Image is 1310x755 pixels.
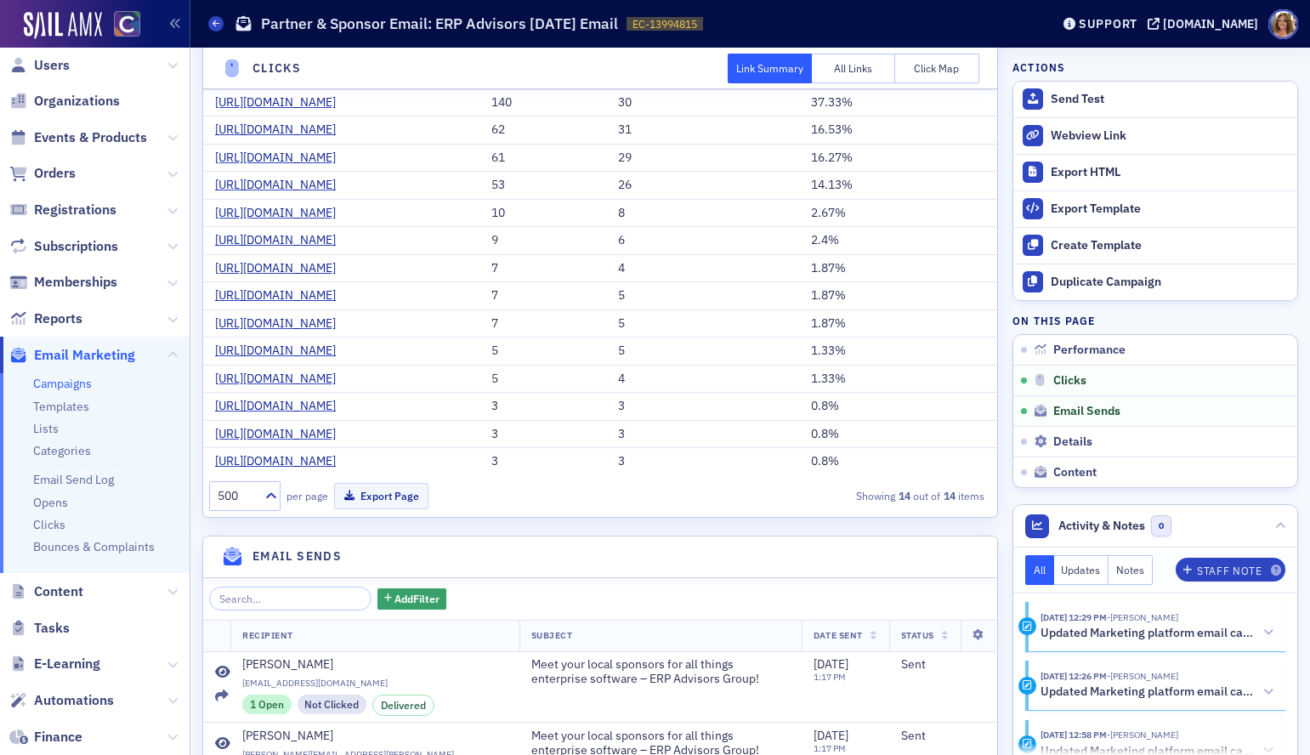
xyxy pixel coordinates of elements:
img: SailAMX [114,11,140,37]
span: Finance [34,728,82,746]
span: Lauren Standiford [1107,611,1178,623]
button: Updated Marketing platform email campaign: Partner & Sponsor Email: ERP Advisors [DATE] Email [1041,684,1273,701]
div: 5 [491,343,594,359]
time: 1:17 PM [814,742,846,754]
div: [DOMAIN_NAME] [1163,16,1258,31]
span: Lauren Standiford [1107,670,1178,682]
span: EC-13994815 [632,17,697,31]
time: 1:17 PM [814,671,846,683]
a: Automations [9,691,114,710]
a: Campaigns [33,376,92,391]
div: 0.8% [811,427,984,442]
a: [URL][DOMAIN_NAME] [215,316,349,332]
a: E-Learning [9,655,100,673]
span: Events & Products [34,128,147,147]
div: 5 [491,372,594,387]
button: Link Summary [728,54,812,83]
div: 1 Open [242,695,292,713]
a: Content [9,582,83,601]
button: Updates [1054,555,1109,585]
a: Subscriptions [9,237,118,256]
span: [DATE] [814,656,848,672]
button: Duplicate Campaign [1013,264,1297,300]
div: Activity [1018,735,1036,753]
a: [URL][DOMAIN_NAME] [215,150,349,166]
div: Staff Note [1197,566,1262,576]
div: 8 [618,206,787,221]
span: Recipient [242,629,293,641]
a: [URL][DOMAIN_NAME] [215,288,349,304]
a: View Homepage [102,11,140,40]
div: Create Template [1051,238,1289,253]
a: Bounces & Complaints [33,539,155,554]
strong: 14 [895,488,913,503]
h1: Partner & Sponsor Email: ERP Advisors [DATE] Email [261,14,618,34]
button: All [1025,555,1054,585]
span: Users [34,56,70,75]
div: 16.27% [811,150,984,166]
div: 3 [491,427,594,442]
span: Registrations [34,201,116,219]
div: 4 [618,372,787,387]
a: Organizations [9,92,120,111]
button: Send Test [1013,82,1297,117]
div: 30 [618,95,787,111]
a: Email Marketing [9,346,135,365]
div: 6 [618,233,787,248]
button: Staff Note [1176,558,1285,582]
div: Duplicate Campaign [1051,275,1289,290]
h5: Updated Marketing platform email campaign: Partner & Sponsor Email: ERP Advisors [DATE] Email [1041,684,1257,700]
div: Export HTML [1051,165,1289,180]
span: [DATE] [814,728,848,743]
div: 7 [491,261,594,276]
a: [URL][DOMAIN_NAME] [215,343,349,359]
div: Export Template [1051,202,1289,217]
time: 8/12/2025 12:26 PM [1041,670,1107,682]
span: Lauren Standiford [1107,729,1178,741]
div: 5 [618,288,787,304]
img: SailAMX [24,12,102,39]
span: Meet your local sponsors for all things enterprise software – ERP Advisors Group! [531,657,790,687]
div: Showing out of items [738,488,984,503]
span: [EMAIL_ADDRESS][DOMAIN_NAME] [242,678,508,689]
a: Events & Products [9,128,147,147]
a: [PERSON_NAME] [242,657,508,673]
div: 61 [491,150,594,166]
button: Updated Marketing platform email campaign: Partner & Sponsor Email: ERP Advisors [DATE] Email [1041,624,1273,642]
a: Tasks [9,619,70,638]
div: 500 [218,487,255,505]
div: 0.8% [811,399,984,414]
div: 1.33% [811,372,984,387]
strong: 14 [940,488,958,503]
span: Add Filter [394,591,440,606]
div: Activity [1018,677,1036,695]
a: Finance [9,728,82,746]
div: [PERSON_NAME] [242,657,333,673]
a: Email Send Log [33,472,114,487]
button: Export Page [334,483,428,509]
a: [URL][DOMAIN_NAME] [215,454,349,469]
a: [URL][DOMAIN_NAME] [215,95,349,111]
button: [DOMAIN_NAME] [1148,18,1264,30]
span: Organizations [34,92,120,111]
button: All Links [812,54,896,83]
div: 3 [618,427,787,442]
div: 16.53% [811,122,984,138]
span: Clicks [1053,373,1086,389]
div: 2.67% [811,206,984,221]
a: Webview Link [1013,117,1297,154]
a: Create Template [1013,227,1297,264]
span: Performance [1053,343,1126,358]
a: [URL][DOMAIN_NAME] [215,178,349,193]
time: 8/11/2025 12:58 PM [1041,729,1107,741]
a: Categories [33,443,91,458]
span: Memberships [34,273,117,292]
div: Webview Link [1051,128,1289,144]
button: Click Map [895,54,979,83]
div: 1.33% [811,343,984,359]
div: 5 [618,316,787,332]
span: Automations [34,691,114,710]
a: Registrations [9,201,116,219]
span: Tasks [34,619,70,638]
